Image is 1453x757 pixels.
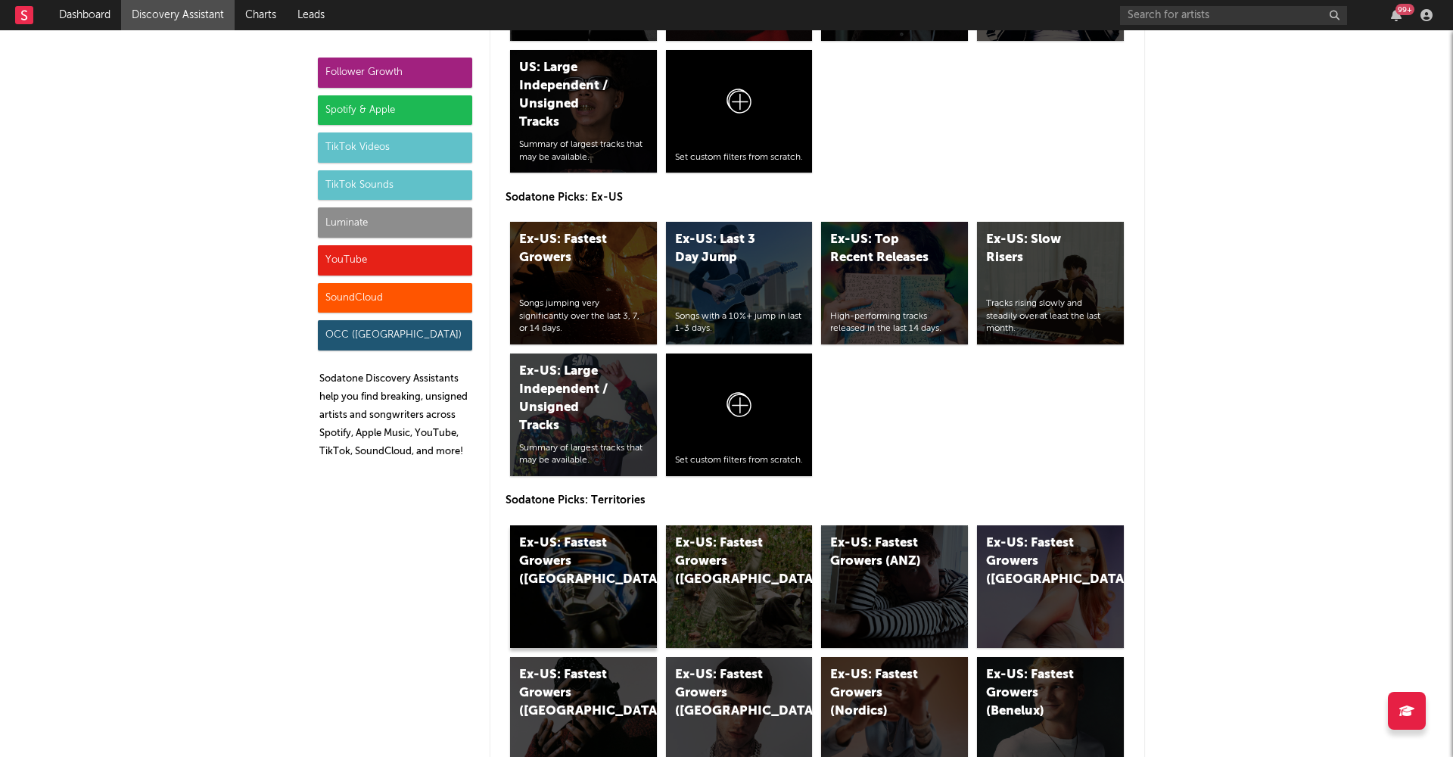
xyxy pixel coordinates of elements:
div: Ex-US: Slow Risers [986,231,1089,267]
p: Sodatone Picks: Ex-US [506,188,1129,207]
div: Ex-US: Fastest Growers ([GEOGRAPHIC_DATA]) [986,534,1089,589]
a: Ex-US: Last 3 Day JumpSongs with a 10%+ jump in last 1-3 days. [666,222,813,344]
div: Ex-US: Top Recent Releases [830,231,933,267]
div: Summary of largest tracks that may be available. [519,139,648,164]
div: Spotify & Apple [318,95,472,126]
div: 99 + [1395,4,1414,15]
div: YouTube [318,245,472,276]
a: Ex-US: Slow RisersTracks rising slowly and steadily over at least the last month. [977,222,1124,344]
div: Summary of largest tracks that may be available. [519,442,648,468]
div: Songs with a 10%+ jump in last 1-3 days. [675,310,804,336]
a: Ex-US: Large Independent / Unsigned TracksSummary of largest tracks that may be available. [510,354,657,476]
a: Ex-US: Fastest Growers (ANZ) [821,525,968,648]
div: US: Large Independent / Unsigned Tracks [519,59,622,132]
div: TikTok Videos [318,132,472,163]
div: Tracks rising slowly and steadily over at least the last month. [986,298,1115,335]
a: Ex-US: Top Recent ReleasesHigh-performing tracks released in the last 14 days. [821,222,968,344]
div: SoundCloud [318,283,472,313]
div: Set custom filters from scratch. [675,454,804,467]
div: Ex-US: Fastest Growers ([GEOGRAPHIC_DATA]) [519,666,622,721]
div: Ex-US: Fastest Growers ([GEOGRAPHIC_DATA]) [519,534,622,589]
div: Luminate [318,207,472,238]
button: 99+ [1391,9,1402,21]
div: Ex-US: Fastest Growers ([GEOGRAPHIC_DATA]) [675,534,778,589]
a: Ex-US: Fastest Growers ([GEOGRAPHIC_DATA]) [977,525,1124,648]
div: Ex-US: Fastest Growers ([GEOGRAPHIC_DATA]) [675,666,778,721]
div: Ex-US: Fastest Growers (Benelux) [986,666,1089,721]
div: OCC ([GEOGRAPHIC_DATA]) [318,320,472,350]
a: US: Large Independent / Unsigned TracksSummary of largest tracks that may be available. [510,50,657,173]
div: Follower Growth [318,58,472,88]
p: Sodatone Picks: Territories [506,491,1129,509]
p: Sodatone Discovery Assistants help you find breaking, unsigned artists and songwriters across Spo... [319,370,472,461]
a: Ex-US: Fastest GrowersSongs jumping very significantly over the last 3, 7, or 14 days. [510,222,657,344]
div: Songs jumping very significantly over the last 3, 7, or 14 days. [519,298,648,335]
div: Ex-US: Large Independent / Unsigned Tracks [519,363,622,435]
input: Search for artists [1120,6,1347,25]
a: Ex-US: Fastest Growers ([GEOGRAPHIC_DATA]) [510,525,657,648]
div: Ex-US: Fastest Growers (ANZ) [830,534,933,571]
div: TikTok Sounds [318,170,472,201]
div: Ex-US: Last 3 Day Jump [675,231,778,267]
div: Ex-US: Fastest Growers (Nordics) [830,666,933,721]
div: Ex-US: Fastest Growers [519,231,622,267]
div: Set custom filters from scratch. [675,151,804,164]
a: Ex-US: Fastest Growers ([GEOGRAPHIC_DATA]) [666,525,813,648]
a: Set custom filters from scratch. [666,354,813,476]
div: High-performing tracks released in the last 14 days. [830,310,959,336]
a: Set custom filters from scratch. [666,50,813,173]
